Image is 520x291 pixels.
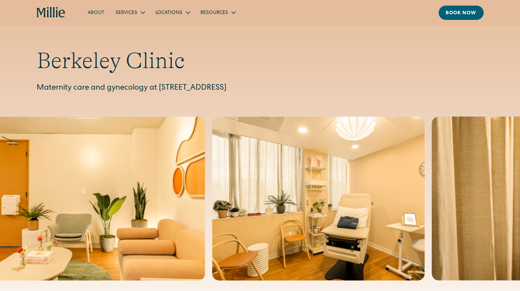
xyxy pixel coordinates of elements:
[195,7,241,18] div: Resources
[150,7,195,18] div: Locations
[446,10,477,17] div: Book now
[37,83,484,94] p: Maternity care and gynecology at [STREET_ADDRESS]
[116,9,137,17] div: Services
[37,47,484,74] h1: Berkeley Clinic
[37,7,66,18] a: home
[82,7,110,18] a: About
[200,9,228,17] div: Resources
[439,6,484,20] a: Book now
[155,9,182,17] div: Locations
[110,7,150,18] div: Services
